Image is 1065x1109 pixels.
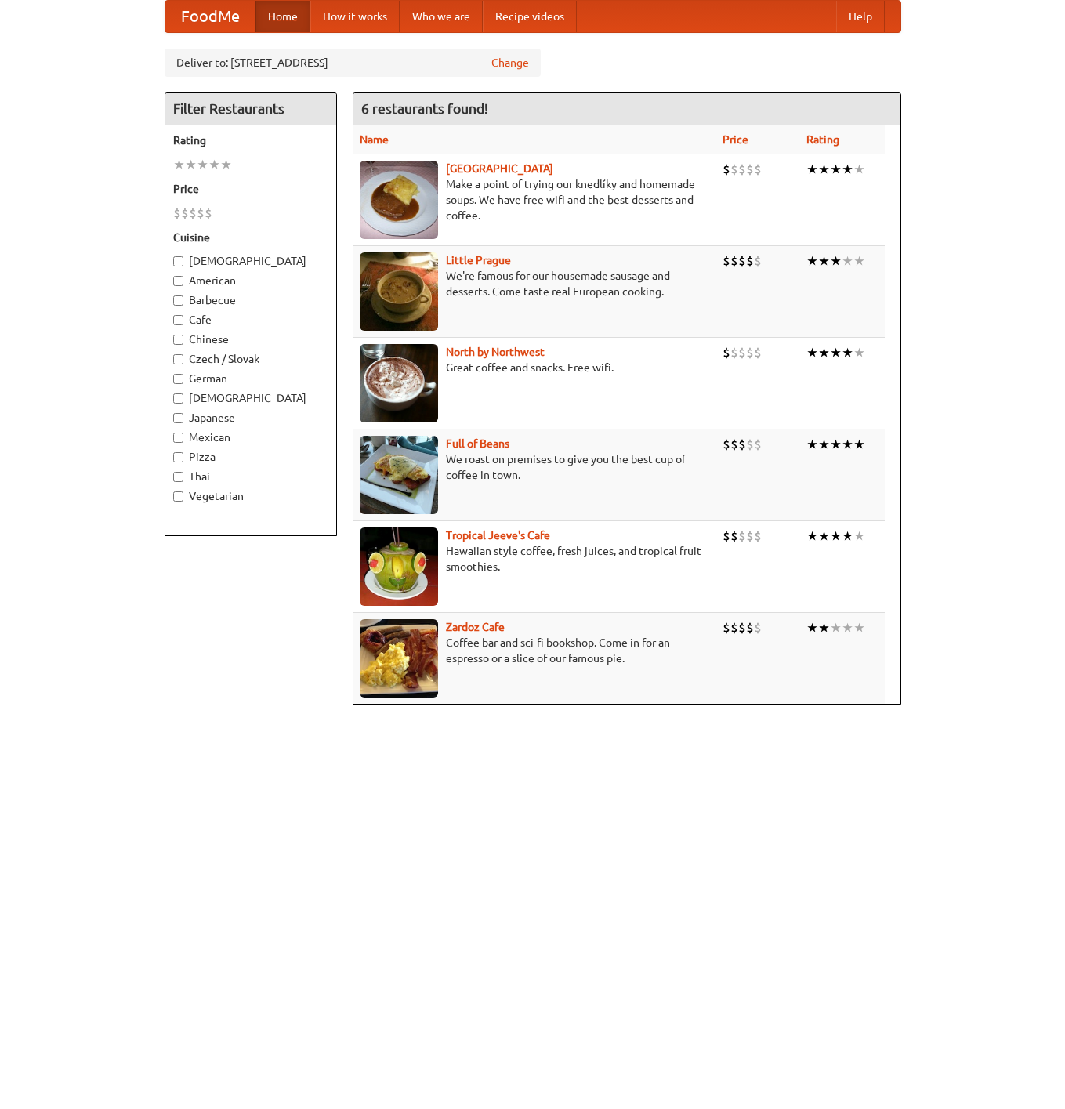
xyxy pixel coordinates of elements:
li: $ [746,161,754,178]
li: $ [730,436,738,453]
li: ★ [853,161,865,178]
li: $ [181,205,189,222]
label: Vegetarian [173,488,328,504]
label: Pizza [173,449,328,465]
label: Chinese [173,332,328,347]
ng-pluralize: 6 restaurants found! [361,101,488,116]
li: ★ [818,527,830,545]
li: $ [723,619,730,636]
input: [DEMOGRAPHIC_DATA] [173,393,183,404]
li: $ [730,344,738,361]
a: Home [255,1,310,32]
a: FoodMe [165,1,255,32]
input: German [173,374,183,384]
label: Thai [173,469,328,484]
li: ★ [806,252,818,270]
li: $ [746,619,754,636]
input: Vegetarian [173,491,183,502]
b: Full of Beans [446,437,509,450]
label: Barbecue [173,292,328,308]
img: jeeves.jpg [360,527,438,606]
li: $ [754,344,762,361]
li: ★ [842,619,853,636]
li: $ [746,252,754,270]
h4: Filter Restaurants [165,93,336,125]
h5: Price [173,181,328,197]
h5: Rating [173,132,328,148]
li: ★ [853,344,865,361]
p: We roast on premises to give you the best cup of coffee in town. [360,451,711,483]
li: $ [746,436,754,453]
label: Czech / Slovak [173,351,328,367]
li: ★ [806,436,818,453]
input: Czech / Slovak [173,354,183,364]
img: littleprague.jpg [360,252,438,331]
li: ★ [806,527,818,545]
a: Rating [806,133,839,146]
li: $ [730,527,738,545]
input: Barbecue [173,295,183,306]
li: $ [723,527,730,545]
a: Help [836,1,885,32]
img: zardoz.jpg [360,619,438,698]
label: [DEMOGRAPHIC_DATA] [173,253,328,269]
li: $ [754,619,762,636]
li: ★ [842,252,853,270]
p: We're famous for our housemade sausage and desserts. Come taste real European cooking. [360,268,711,299]
li: ★ [818,619,830,636]
label: American [173,273,328,288]
label: Mexican [173,429,328,445]
div: Deliver to: [STREET_ADDRESS] [165,49,541,77]
li: ★ [197,156,208,173]
li: ★ [853,527,865,545]
li: ★ [818,344,830,361]
a: Price [723,133,748,146]
li: ★ [806,344,818,361]
li: $ [754,161,762,178]
label: Cafe [173,312,328,328]
li: ★ [830,527,842,545]
li: $ [723,161,730,178]
a: Little Prague [446,254,511,266]
li: ★ [208,156,220,173]
li: $ [730,161,738,178]
li: $ [738,527,746,545]
li: $ [730,619,738,636]
li: ★ [830,161,842,178]
a: How it works [310,1,400,32]
li: ★ [173,156,185,173]
li: ★ [842,344,853,361]
li: ★ [806,619,818,636]
img: north.jpg [360,344,438,422]
li: $ [189,205,197,222]
li: $ [173,205,181,222]
li: ★ [185,156,197,173]
li: ★ [830,619,842,636]
li: $ [738,619,746,636]
li: $ [738,344,746,361]
li: ★ [842,527,853,545]
p: Great coffee and snacks. Free wifi. [360,360,711,375]
b: North by Northwest [446,346,545,358]
li: $ [205,205,212,222]
li: ★ [818,252,830,270]
input: Mexican [173,433,183,443]
input: Japanese [173,413,183,423]
a: Who we are [400,1,483,32]
li: ★ [818,436,830,453]
li: $ [738,161,746,178]
h5: Cuisine [173,230,328,245]
li: $ [746,527,754,545]
li: $ [723,344,730,361]
b: [GEOGRAPHIC_DATA] [446,162,553,175]
li: ★ [853,619,865,636]
li: ★ [830,252,842,270]
img: beans.jpg [360,436,438,514]
input: American [173,276,183,286]
li: $ [754,527,762,545]
li: ★ [842,161,853,178]
input: Thai [173,472,183,482]
a: Name [360,133,389,146]
a: Tropical Jeeve's Cafe [446,529,550,542]
a: Recipe videos [483,1,577,32]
